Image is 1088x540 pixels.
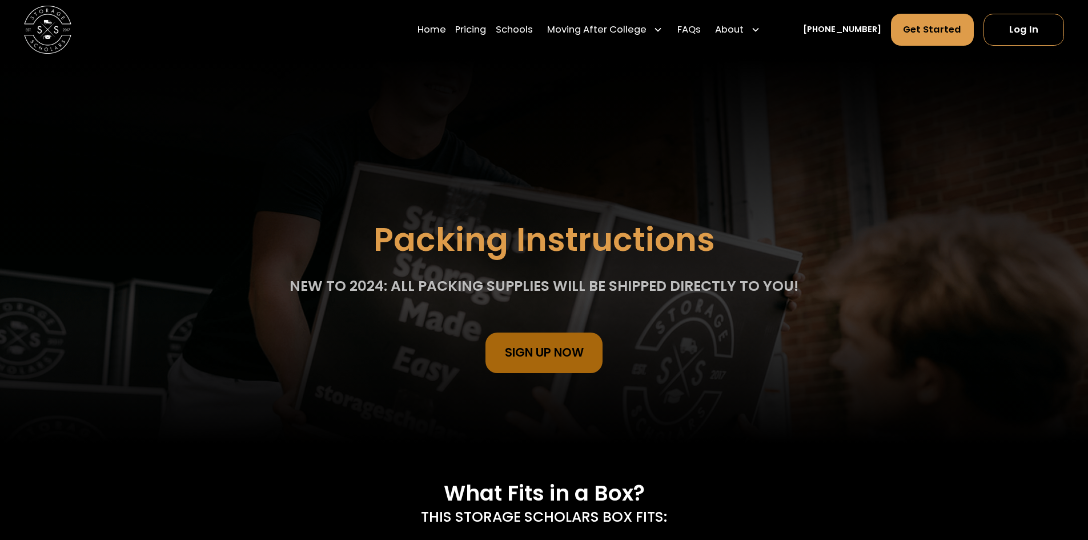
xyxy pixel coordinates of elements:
a: Home [417,13,446,46]
div: Moving After College [547,23,647,37]
a: Get Started [891,14,974,46]
a: [PHONE_NUMBER] [803,23,881,36]
img: Storage Scholars main logo [24,6,71,53]
div: About [715,23,744,37]
div: NEW TO 2024: All packing supplies will be shipped directly to you! [290,276,798,296]
p: THIS STORAGE SCHOLARS BOX FITS: [421,506,667,527]
h2: What Fits in a Box? [444,481,645,506]
a: Log In [983,14,1064,46]
a: Pricing [455,13,486,46]
a: sign Up Now [485,333,603,373]
h1: Packing Instructions [374,222,715,258]
div: sign Up Now [505,347,584,359]
a: home [24,6,71,53]
div: About [710,13,765,46]
div: Moving After College [543,13,668,46]
a: FAQs [677,13,701,46]
a: Schools [496,13,533,46]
